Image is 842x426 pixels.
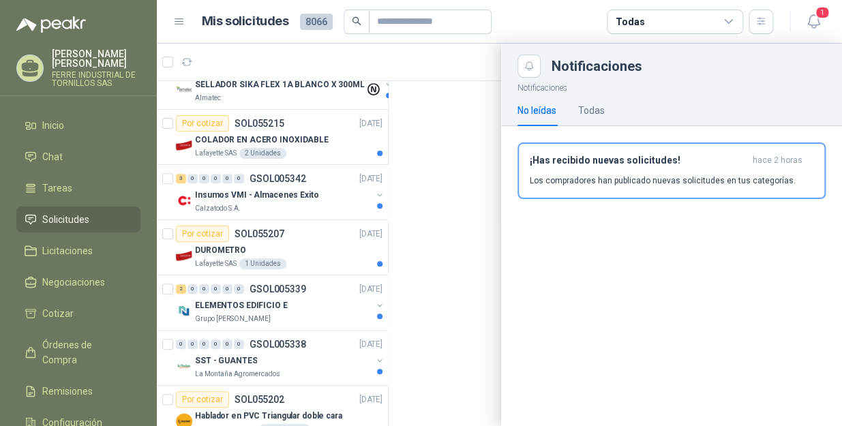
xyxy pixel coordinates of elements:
p: [PERSON_NAME] [PERSON_NAME] [52,49,140,68]
a: Solicitudes [16,207,140,232]
a: Negociaciones [16,269,140,295]
span: Inicio [42,118,64,133]
a: Inicio [16,112,140,138]
a: Chat [16,144,140,170]
span: Solicitudes [42,212,89,227]
span: Tareas [42,181,72,196]
button: 1 [801,10,826,34]
div: Todas [578,103,605,118]
a: Cotizar [16,301,140,326]
span: Remisiones [42,384,93,399]
h1: Mis solicitudes [202,12,289,31]
p: FERRE INDUSTRIAL DE TORNILLOS SAS [52,71,140,87]
span: Cotizar [42,306,74,321]
a: Remisiones [16,378,140,404]
span: search [352,16,361,26]
img: Logo peakr [16,16,86,33]
span: Chat [42,149,63,164]
a: Tareas [16,175,140,201]
p: Notificaciones [501,78,842,95]
div: No leídas [517,103,556,118]
a: Licitaciones [16,238,140,264]
a: Órdenes de Compra [16,332,140,373]
span: 1 [815,6,830,19]
span: Licitaciones [42,243,93,258]
span: 8066 [300,14,333,30]
p: Los compradores han publicado nuevas solicitudes en tus categorías. [530,174,796,187]
span: Órdenes de Compra [42,337,127,367]
div: Notificaciones [552,59,826,73]
span: hace 2 horas [753,155,802,166]
button: ¡Has recibido nuevas solicitudes!hace 2 horas Los compradores han publicado nuevas solicitudes en... [517,142,826,199]
div: Todas [616,14,644,29]
button: Close [517,55,541,78]
span: Negociaciones [42,275,105,290]
h3: ¡Has recibido nuevas solicitudes! [530,155,747,166]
